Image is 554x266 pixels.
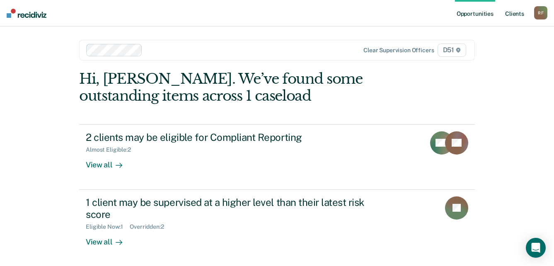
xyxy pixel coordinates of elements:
div: Clear supervision officers [363,47,434,54]
img: Recidiviz [7,9,46,18]
span: D51 [438,44,466,57]
div: Overridden : 2 [130,223,170,230]
div: R F [534,6,547,19]
div: 2 clients may be eligible for Compliant Reporting [86,131,377,143]
button: RF [534,6,547,19]
div: Almost Eligible : 2 [86,146,138,153]
div: Hi, [PERSON_NAME]. We’ve found some outstanding items across 1 caseload [79,70,396,104]
a: 2 clients may be eligible for Compliant ReportingAlmost Eligible:2View all [79,124,475,190]
div: Open Intercom Messenger [526,238,546,258]
div: View all [86,153,132,169]
div: 1 client may be supervised at a higher level than their latest risk score [86,196,377,220]
div: Eligible Now : 1 [86,223,130,230]
div: View all [86,230,132,247]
